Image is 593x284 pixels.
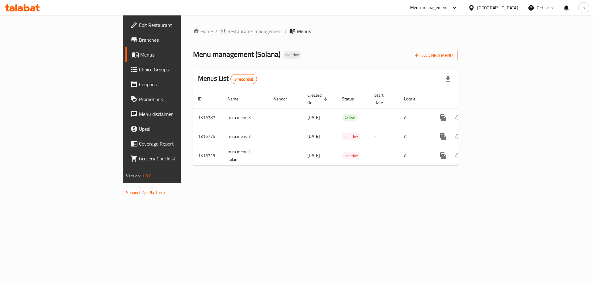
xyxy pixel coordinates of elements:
[436,148,451,163] button: more
[283,52,301,57] span: Inactive
[126,189,165,197] a: Support.OpsPlatform
[410,50,458,61] button: Add New Menu
[307,91,330,106] span: Created On
[139,36,217,44] span: Branches
[139,140,217,147] span: Coverage Report
[126,182,154,190] span: Get support on:
[369,146,399,165] td: -
[451,148,465,163] button: Change Status
[307,113,320,121] span: [DATE]
[297,28,311,35] span: Menus
[451,110,465,125] button: Change Status
[223,127,269,146] td: mira menu 2
[369,127,399,146] td: -
[125,151,222,166] a: Grocery Checklist
[125,107,222,121] a: Menu disclaimer
[139,21,217,29] span: Edit Restaurant
[342,133,360,140] span: Inactive
[125,92,222,107] a: Promotions
[223,146,269,165] td: mira menu 1 solana
[230,74,257,84] div: Total records count
[125,18,222,32] a: Edit Restaurant
[342,95,362,103] span: Status
[139,81,217,88] span: Coupons
[139,110,217,118] span: Menu disclaimer
[399,108,431,127] td: All
[404,95,423,103] span: Locale
[198,95,210,103] span: ID
[415,52,453,59] span: Add New Menu
[399,146,431,165] td: All
[369,108,399,127] td: -
[410,4,448,11] div: Menu-management
[440,72,455,87] div: Export file
[126,172,141,180] span: Version:
[139,66,217,73] span: Choice Groups
[283,51,301,59] div: Inactive
[220,28,282,35] a: Restaurants management
[223,108,269,127] td: mira menu 3
[125,77,222,92] a: Coupons
[125,121,222,136] a: Upsell
[436,129,451,144] button: more
[451,129,465,144] button: Change Status
[274,95,295,103] span: Vendor
[477,4,518,11] div: [GEOGRAPHIC_DATA]
[139,95,217,103] span: Promotions
[140,51,217,58] span: Menus
[125,32,222,47] a: Branches
[307,151,320,159] span: [DATE]
[285,28,287,35] li: /
[125,47,222,62] a: Menus
[193,28,458,35] nav: breadcrumb
[193,90,500,166] table: enhanced table
[582,4,585,11] span: n
[374,91,392,106] span: Start Date
[436,110,451,125] button: more
[198,74,257,84] h2: Menus List
[431,90,500,108] th: Actions
[139,155,217,162] span: Grocery Checklist
[228,95,246,103] span: Name
[227,28,282,35] span: Restaurants management
[125,136,222,151] a: Coverage Report
[125,62,222,77] a: Choice Groups
[231,76,257,82] span: 3 record(s)
[399,127,431,146] td: All
[193,47,280,61] span: Menu management ( Solana )
[342,152,360,159] span: Inactive
[307,132,320,140] span: [DATE]
[139,125,217,133] span: Upsell
[142,172,152,180] span: 1.0.0
[342,114,358,121] span: Active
